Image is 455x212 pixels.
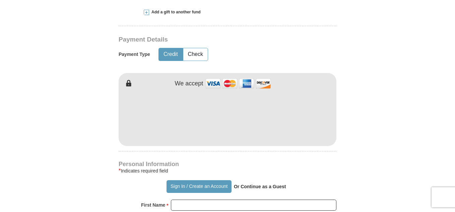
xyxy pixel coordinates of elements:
[149,9,201,15] span: Add a gift to another fund
[119,52,150,57] h5: Payment Type
[183,48,208,61] button: Check
[175,80,203,87] h4: We accept
[159,48,183,61] button: Credit
[119,36,289,44] h3: Payment Details
[141,200,165,210] strong: First Name
[119,167,336,175] div: Indicates required field
[205,76,272,91] img: credit cards accepted
[119,161,336,167] h4: Personal Information
[167,180,231,193] button: Sign In / Create an Account
[234,184,286,189] strong: Or Continue as a Guest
